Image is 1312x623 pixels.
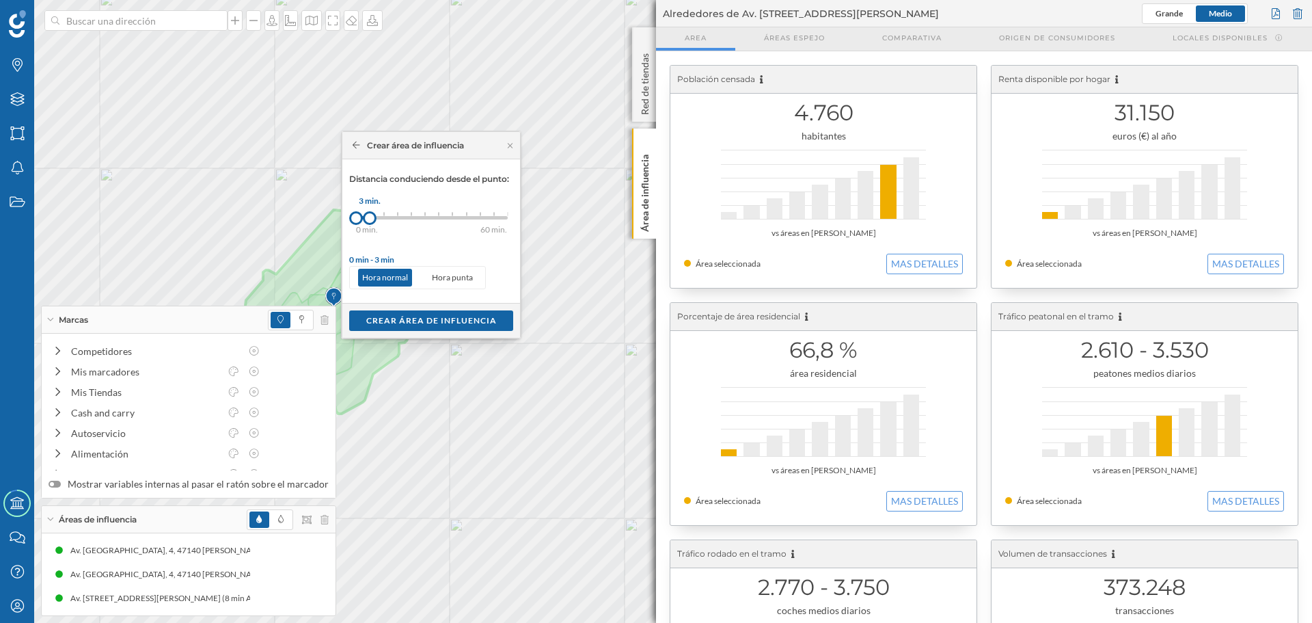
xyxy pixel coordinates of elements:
span: Area [685,33,707,43]
p: Distancia conduciendo desde el punto: [349,173,513,185]
div: vs áreas en [PERSON_NAME] [684,226,963,240]
div: vs áreas en [PERSON_NAME] [1005,464,1284,477]
div: área residencial [684,367,963,380]
p: Hora punta [428,269,477,287]
span: Soporte [27,10,76,22]
div: Tráfico rodado en el tramo [670,540,976,568]
div: Población censada [670,66,976,94]
button: MAS DETALLES [886,491,963,512]
span: Grande [1156,8,1183,18]
button: MAS DETALLES [1207,491,1284,512]
span: Área seleccionada [1017,259,1082,269]
p: Área de influencia [638,149,652,232]
div: transacciones [1005,604,1284,618]
span: Áreas espejo [764,33,825,43]
span: Área seleccionada [1017,496,1082,506]
div: Mis Tiendas [71,385,220,399]
div: Renta disponible por hogar [992,66,1298,94]
div: 60 min. [480,223,535,237]
label: Mostrar variables internas al pasar el ratón sobre el marcador [49,477,329,491]
span: Marcas [59,314,88,326]
h1: 373.248 [1005,574,1284,600]
span: Locales disponibles [1173,33,1268,43]
h1: 4.760 [684,100,963,126]
div: Av. [STREET_ADDRESS][PERSON_NAME] (8 min Andando) [7,592,225,605]
p: Hora normal [358,269,412,287]
div: Crear área de influencia [353,140,464,152]
span: Área seleccionada [696,259,761,269]
button: MAS DETALLES [886,254,963,274]
h1: 31.150 [1005,100,1284,126]
span: Medio [1209,8,1232,18]
div: Alimentación [71,447,220,461]
div: 0 min - 3 min [349,254,513,266]
div: vs áreas en [PERSON_NAME] [1005,226,1284,240]
h1: 2.610 - 3.530 [1005,337,1284,363]
div: 3 min. [353,194,387,208]
div: Hipermercados [71,467,220,481]
div: Cash and carry [71,406,220,420]
div: Volumen de transacciones [992,540,1298,568]
div: Tráfico peatonal en el tramo [992,303,1298,331]
div: Autoservicio [71,426,220,440]
span: Alrededores de Av. [STREET_ADDRESS][PERSON_NAME] [663,7,939,21]
img: Geoblink Logo [9,10,26,38]
span: Origen de consumidores [999,33,1115,43]
img: Marker [325,284,342,311]
span: Área seleccionada [696,496,761,506]
div: vs áreas en [PERSON_NAME] [684,464,963,477]
div: Av. [STREET_ADDRESS][PERSON_NAME] (8 min Andando) [225,592,444,605]
div: euros (€) al año [1005,129,1284,143]
div: 0 min. [356,223,390,237]
div: Porcentaje de área residencial [670,303,976,331]
div: habitantes [684,129,963,143]
div: coches medios diarios [684,604,963,618]
p: Red de tiendas [638,48,652,115]
div: Mis marcadores [71,364,220,379]
span: Comparativa [882,33,942,43]
h1: 66,8 % [684,337,963,363]
h1: 2.770 - 3.750 [684,574,963,600]
button: MAS DETALLES [1207,254,1284,274]
div: peatones medios diarios [1005,367,1284,380]
div: Competidores [71,344,241,358]
span: Áreas de influencia [59,514,137,526]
